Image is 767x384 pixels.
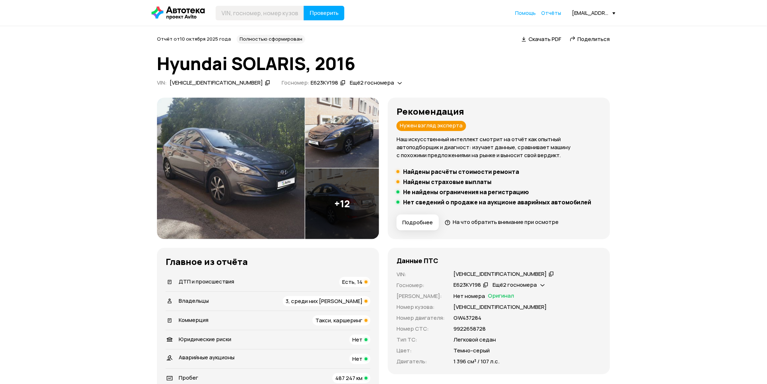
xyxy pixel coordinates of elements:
[179,316,208,324] span: Коммерция
[453,281,481,289] div: Е623КУ198
[342,278,362,286] span: Есть, 14
[397,121,466,131] div: Нужен взгляд эксперта
[528,35,561,43] span: Скачать PDF
[216,6,304,20] input: VIN, госномер, номер кузова
[453,303,547,311] p: [VEHICLE_IDENTIFICATION_NUMBER]
[237,35,305,44] div: Полностью сформирован
[179,335,231,343] span: Юридические риски
[397,106,601,117] h3: Рекомендация
[541,9,561,17] a: Отчёты
[179,374,198,381] span: Пробег
[350,79,394,86] span: Ещё 2 госномера
[397,336,445,344] p: Тип ТС :
[397,281,445,289] p: Госномер :
[397,314,445,322] p: Номер двигателя :
[403,199,592,206] h5: Нет сведений о продаже на аукционе аварийных автомобилей
[453,336,496,344] p: Легковой седан
[179,278,234,285] span: ДТП и происшествия
[453,347,490,355] p: Темно-серый
[397,347,445,355] p: Цвет :
[315,316,362,324] span: Такси, каршеринг
[397,215,439,230] button: Подробнее
[170,79,263,87] div: [VEHICLE_IDENTIFICATION_NUMBER]
[157,36,231,42] span: Отчёт от 10 октября 2025 года
[515,9,536,16] span: Помощь
[453,358,499,365] p: 1 396 см³ / 107 л.с.
[453,270,547,278] div: [VEHICLE_IDENTIFICATION_NUMBER]
[493,281,537,289] span: Ещё 2 госномера
[572,9,615,16] div: [EMAIL_ADDRESS][DOMAIN_NAME]
[403,168,519,175] h5: Найдены расчёты стоимости ремонта
[403,178,492,185] h5: Найдены страховые выплаты
[352,336,362,343] span: Нет
[157,54,610,73] h1: Hyundai SOLARIS, 2016
[570,35,610,43] a: Поделиться
[403,188,529,196] h5: Не найдены ограничения на регистрацию
[522,35,561,43] a: Скачать PDF
[402,219,433,226] span: Подробнее
[157,79,167,86] span: VIN :
[397,257,438,265] h4: Данные ПТС
[397,303,445,311] p: Номер кузова :
[445,218,559,226] a: На что обратить внимание при осмотре
[286,297,362,305] span: 3, среди них [PERSON_NAME]
[311,79,338,87] div: Е623КУ198
[397,292,445,300] p: [PERSON_NAME] :
[453,314,481,322] p: GW437284
[166,257,370,267] h3: Главное из отчёта
[453,218,559,226] span: На что обратить внимание при осмотре
[282,79,310,86] span: Госномер:
[515,9,536,17] a: Помощь
[335,374,362,382] span: 487 247 км
[541,9,561,16] span: Отчёты
[310,10,339,16] span: Проверить
[352,355,362,363] span: Нет
[453,292,485,300] p: Нет номера
[397,135,601,159] p: Наш искусственный интеллект смотрит на отчёт как опытный автоподборщик и диагност: изучает данные...
[397,358,445,365] p: Двигатель :
[397,325,445,333] p: Номер СТС :
[179,354,235,361] span: Аварийные аукционы
[453,325,486,333] p: 9922658728
[179,297,209,305] span: Владельцы
[304,6,344,20] button: Проверить
[578,35,610,43] span: Поделиться
[488,292,514,300] span: Оригинал
[397,270,445,278] p: VIN :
